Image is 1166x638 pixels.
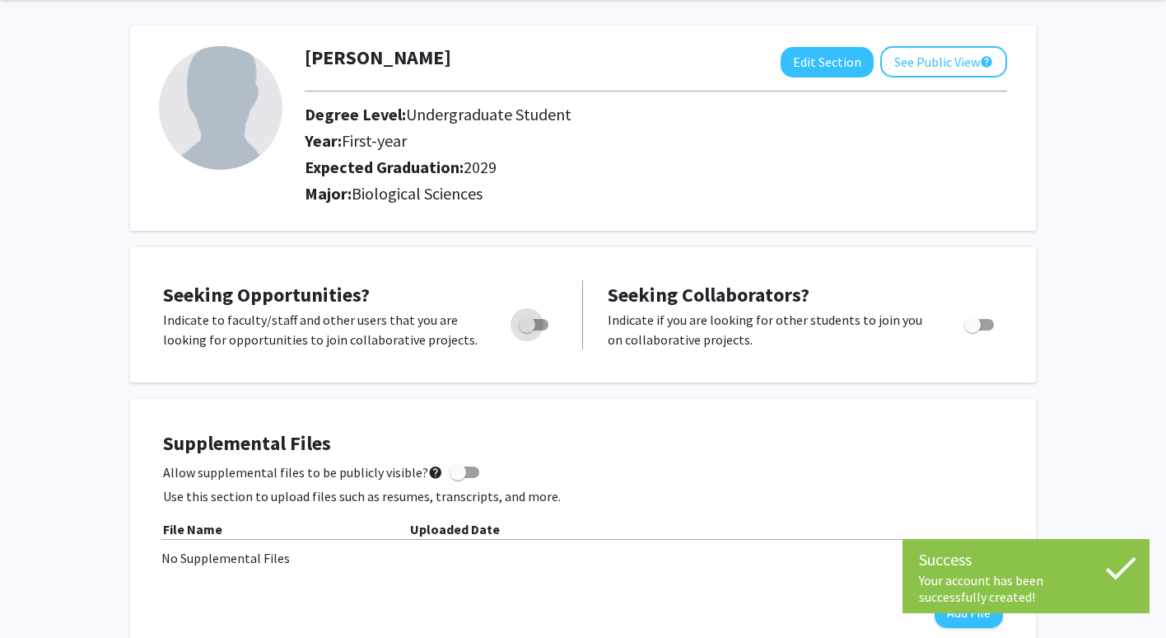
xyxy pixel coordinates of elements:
h2: Expected Graduation: [305,157,915,177]
p: Indicate to faculty/staff and other users that you are looking for opportunities to join collabor... [163,310,487,349]
span: First-year [342,130,407,151]
span: Biological Sciences [352,183,483,204]
div: No Supplemental Files [161,548,1005,568]
span: 2029 [464,157,497,177]
div: Toggle [512,310,557,335]
h1: [PERSON_NAME] [305,46,451,70]
div: Your account has been successfully created! [919,572,1133,605]
h2: Major: [305,184,1007,204]
mat-icon: help [980,52,993,72]
p: Indicate if you are looking for other students to join you on collaborative projects. [608,310,933,349]
div: Success [919,547,1133,572]
h2: Degree Level: [305,105,915,124]
span: Allow supplemental files to be publicly visible? [163,462,443,482]
span: Undergraduate Student [406,104,571,124]
button: Edit Section [781,47,874,77]
h2: Year: [305,131,915,151]
iframe: Chat [12,564,70,626]
div: Toggle [958,310,1003,335]
b: File Name [163,521,222,537]
mat-icon: help [428,462,443,482]
img: Profile Picture [159,46,282,170]
span: Seeking Collaborators? [608,282,809,307]
p: Use this section to upload files such as resumes, transcripts, and more. [163,486,1003,506]
span: Seeking Opportunities? [163,282,370,307]
h4: Supplemental Files [163,432,1003,456]
b: Uploaded Date [410,521,500,537]
button: See Public View [880,46,1007,77]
